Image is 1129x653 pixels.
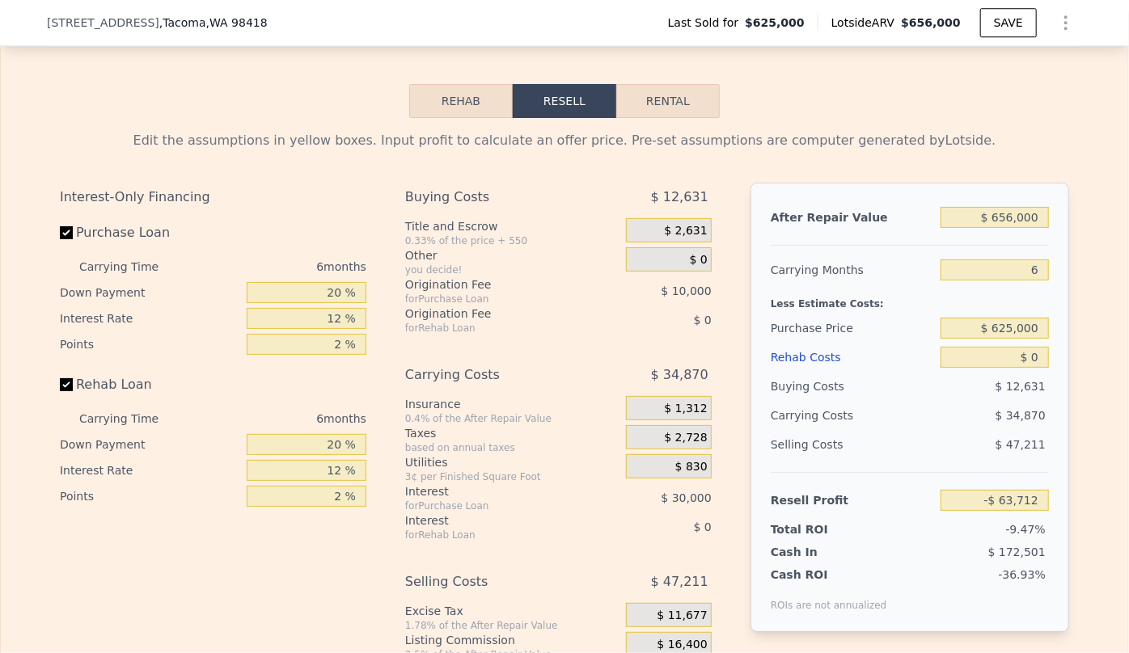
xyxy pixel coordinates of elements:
button: Rehab [409,84,513,118]
span: $ 2,631 [664,224,707,238]
div: 0.4% of the After Repair Value [405,412,619,425]
div: Points [60,331,240,357]
div: Carrying Costs [405,360,586,390]
button: Resell [513,84,616,118]
div: Less Estimate Costs: [771,284,1049,314]
span: $ 2,728 [664,431,707,445]
span: , Tacoma [159,15,268,31]
div: for Purchase Loan [405,499,586,512]
div: for Rehab Loan [405,322,586,335]
span: -9.47% [1005,523,1046,536]
span: $ 830 [675,460,708,474]
div: After Repair Value [771,203,934,232]
div: Utilities [405,454,619,470]
div: 1.78% of the After Repair Value [405,619,619,632]
div: you decide! [405,263,619,276]
div: Listing Commission [405,632,619,648]
div: Interest [405,512,586,529]
div: Taxes [405,425,619,441]
span: Lotside ARV [831,15,901,31]
span: -36.93% [999,568,1046,581]
span: $656,000 [901,16,961,29]
div: Points [60,483,240,509]
div: Down Payment [60,280,240,305]
div: 6 months [191,406,366,432]
div: Insurance [405,396,619,412]
span: $ 16,400 [658,638,708,652]
div: Origination Fee [405,305,586,322]
div: Origination Fee [405,276,586,293]
div: 3¢ per Finished Square Foot [405,470,619,483]
button: Rental [616,84,720,118]
span: $ 12,631 [996,380,1046,393]
div: for Purchase Loan [405,293,586,305]
span: $ 0 [694,520,712,533]
div: Carrying Time [79,254,184,280]
div: Rehab Costs [771,343,934,372]
span: [STREET_ADDRESS] [47,15,159,31]
span: $ 30,000 [662,491,712,504]
span: $ 11,677 [658,609,708,623]
span: $ 0 [694,314,712,326]
span: $ 12,631 [651,183,708,212]
div: Selling Costs [405,567,586,596]
div: Edit the assumptions in yellow boxes. Input profit to calculate an offer price. Pre-set assumptio... [60,131,1069,150]
span: $ 34,870 [651,360,708,390]
div: Title and Escrow [405,218,619,234]
span: $ 0 [690,253,708,268]
div: Buying Costs [771,372,934,401]
div: Carrying Time [79,406,184,432]
div: Cash In [771,544,872,560]
div: 0.33% of the price + 550 [405,234,619,247]
input: Purchase Loan [60,226,73,239]
div: Interest-Only Financing [60,183,366,212]
div: Down Payment [60,432,240,457]
div: Selling Costs [771,430,934,459]
div: Carrying Months [771,255,934,284]
button: Show Options [1050,6,1082,39]
div: Cash ROI [771,567,887,583]
div: Resell Profit [771,486,934,515]
button: SAVE [980,8,1037,37]
span: $ 47,211 [651,567,708,596]
span: $ 10,000 [662,284,712,297]
div: Purchase Price [771,314,934,343]
div: Total ROI [771,521,872,537]
label: Rehab Loan [60,370,240,399]
div: Excise Tax [405,603,619,619]
div: Interest Rate [60,305,240,331]
label: Purchase Loan [60,218,240,247]
div: Interest Rate [60,457,240,483]
div: for Rehab Loan [405,529,586,541]
span: , WA 98418 [206,16,268,29]
span: $ 1,312 [664,402,707,416]
div: Other [405,247,619,263]
div: Carrying Costs [771,401,872,430]
div: 6 months [191,254,366,280]
div: Buying Costs [405,183,586,212]
span: $ 172,501 [988,546,1046,558]
div: based on annual taxes [405,441,619,454]
span: $ 34,870 [996,409,1046,422]
span: Last Sold for [668,15,746,31]
div: ROIs are not annualized [771,583,887,612]
span: $625,000 [745,15,805,31]
input: Rehab Loan [60,378,73,391]
div: Interest [405,483,586,499]
span: $ 47,211 [996,438,1046,451]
